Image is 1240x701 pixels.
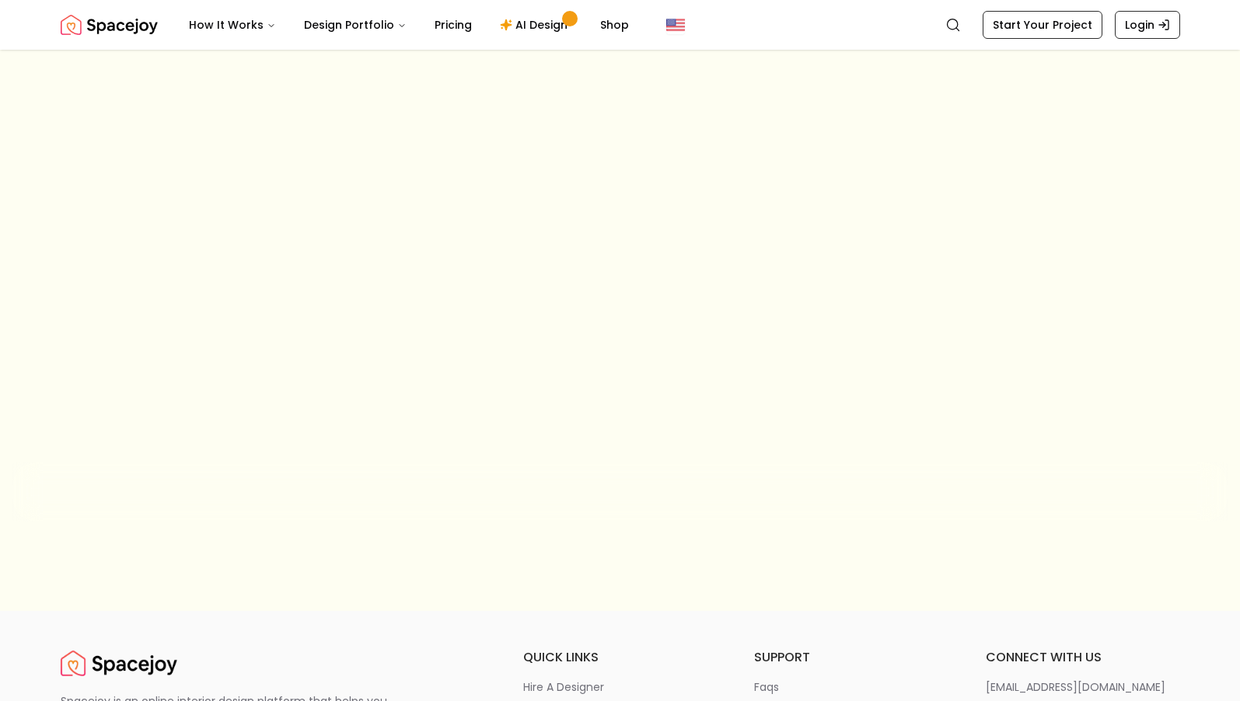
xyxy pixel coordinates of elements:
img: United States [666,16,685,34]
a: Login [1115,11,1180,39]
a: [EMAIL_ADDRESS][DOMAIN_NAME] [986,679,1180,695]
p: [EMAIL_ADDRESS][DOMAIN_NAME] [986,679,1165,695]
a: hire a designer [523,679,718,695]
button: How It Works [176,9,288,40]
h6: support [754,648,948,667]
a: Pricing [422,9,484,40]
nav: Main [176,9,641,40]
a: Shop [588,9,641,40]
button: Design Portfolio [292,9,419,40]
a: Start Your Project [983,11,1102,39]
a: faqs [754,679,948,695]
a: Spacejoy [61,9,158,40]
p: faqs [754,679,779,695]
a: Spacejoy [61,648,177,679]
h6: connect with us [986,648,1180,667]
img: Spacejoy Logo [61,9,158,40]
p: hire a designer [523,679,604,695]
h6: quick links [523,648,718,667]
img: Spacejoy Logo [61,648,177,679]
a: AI Design [487,9,585,40]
